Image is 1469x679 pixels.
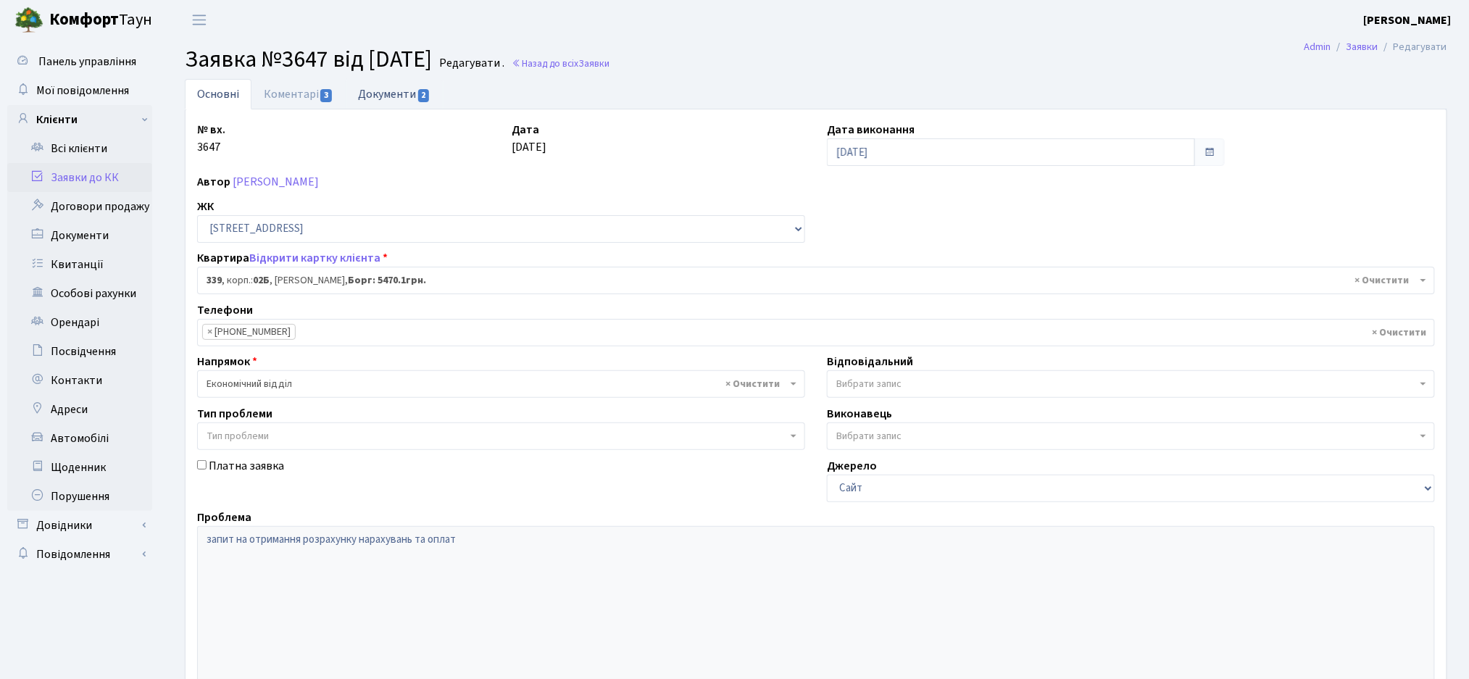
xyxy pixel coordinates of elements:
a: Документи [346,79,443,109]
label: № вх. [197,121,225,138]
a: Щоденник [7,453,152,482]
span: 2 [418,89,430,102]
a: Документи [7,221,152,250]
label: ЖК [197,198,214,215]
a: Порушення [7,482,152,511]
label: Автор [197,173,230,191]
a: Повідомлення [7,540,152,569]
a: [PERSON_NAME] [1364,12,1452,29]
b: [PERSON_NAME] [1364,12,1452,28]
b: Комфорт [49,8,119,31]
span: × [207,325,212,339]
a: Особові рахунки [7,279,152,308]
label: Дата виконання [827,121,915,138]
li: Редагувати [1378,39,1447,55]
span: Вибрати запис [836,377,902,391]
a: [PERSON_NAME] [233,174,319,190]
a: Всі клієнти [7,134,152,163]
span: Тип проблеми [207,429,269,443]
a: Орендарі [7,308,152,337]
div: 3647 [186,121,502,166]
label: Дата [512,121,540,138]
a: Відкрити картку клієнта [249,250,380,266]
img: logo.png [14,6,43,35]
a: Довідники [7,511,152,540]
small: Редагувати . [436,57,504,70]
label: Виконавець [827,405,892,422]
span: Економічний відділ [197,370,805,398]
span: Економічний відділ [207,377,787,391]
a: Назад до всіхЗаявки [512,57,609,70]
a: Контакти [7,366,152,395]
span: Заявки [578,57,609,70]
nav: breadcrumb [1283,32,1469,62]
label: Проблема [197,509,251,526]
a: Адреси [7,395,152,424]
label: Квартира [197,249,388,267]
b: 02Б [253,273,270,288]
span: 3 [320,89,332,102]
label: Джерело [827,457,877,475]
button: Переключити навігацію [181,8,217,32]
span: Видалити всі елементи [1355,273,1410,288]
span: Видалити всі елементи [1373,325,1427,340]
a: Коментарі [251,79,346,109]
label: Відповідальний [827,353,913,370]
span: Таун [49,8,152,33]
span: <b>339</b>, корп.: <b>02Б</b>, Лисий Сергій Віталійович, <b>Борг: 5470.1грн.</b> [197,267,1435,294]
span: Мої повідомлення [36,83,129,99]
a: Admin [1304,39,1331,54]
div: [DATE] [502,121,817,166]
a: Квитанції [7,250,152,279]
label: Напрямок [197,353,257,370]
span: Панель управління [38,54,136,70]
b: 339 [207,273,222,288]
b: Борг: 5470.1грн. [348,273,426,288]
a: Заявки до КК [7,163,152,192]
span: Видалити всі елементи [725,377,780,391]
span: <b>339</b>, корп.: <b>02Б</b>, Лисий Сергій Віталійович, <b>Борг: 5470.1грн.</b> [207,273,1417,288]
a: Договори продажу [7,192,152,221]
label: Платна заявка [209,457,284,475]
label: Тип проблеми [197,405,272,422]
a: Автомобілі [7,424,152,453]
span: Вибрати запис [836,429,902,443]
li: +380971219685 [202,324,296,340]
a: Мої повідомлення [7,76,152,105]
a: Основні [185,79,251,109]
a: Посвідчення [7,337,152,366]
a: Клієнти [7,105,152,134]
a: Панель управління [7,47,152,76]
a: Заявки [1347,39,1378,54]
label: Телефони [197,301,253,319]
span: Заявка №3647 від [DATE] [185,43,432,76]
